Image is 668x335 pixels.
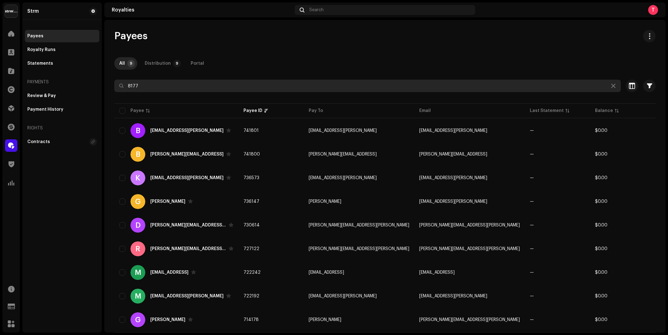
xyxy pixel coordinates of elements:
[309,176,377,180] span: kaique.gomes@strmmusic.ai
[243,199,259,204] span: 736147
[595,223,607,227] span: $0.00
[145,57,171,70] div: Distribution
[243,128,259,133] span: 741801
[150,128,224,133] div: bianca.rodrigues@strmmusic.ai
[595,318,607,322] span: $0.00
[25,103,99,116] re-m-nav-item: Payment History
[150,270,189,275] div: michelly.martins@strmmusic.ai
[150,176,224,180] div: kaique.gomes@strmmusic.ai
[595,152,607,156] span: $0.00
[595,294,607,298] span: $0.00
[150,199,185,204] div: Giovani Tavares
[309,152,377,156] span: benjamin.belchior@strmmusic.ai
[25,121,99,136] re-a-nav-header: Rights
[530,176,534,180] span: —
[114,80,621,92] input: Search
[27,9,39,14] div: Strm
[130,123,145,138] div: B
[25,44,99,56] re-m-nav-item: Royalty Runs
[27,107,63,112] div: Payment History
[25,57,99,70] re-m-nav-item: Statements
[150,294,224,298] div: mariara.rios@strmmusic.ai
[309,270,344,275] span: michelly.martins@strmmusic.ai
[130,108,144,114] div: Payee
[243,223,260,227] span: 730614
[130,170,145,185] div: K
[25,75,99,90] re-a-nav-header: Payments
[173,60,181,67] p-badge: 9
[309,199,341,204] span: Giovani Tavares
[530,270,534,275] span: —
[530,199,534,204] span: —
[27,93,56,98] div: Review & Pay
[419,128,487,133] span: bianca.rodrigues@strmmusic.ai
[150,152,224,156] div: benjamin.belchior@strmmusic.ai
[130,241,145,256] div: R
[130,265,145,280] div: M
[114,30,148,42] span: Payees
[243,318,259,322] span: 714178
[130,289,145,304] div: M
[419,199,487,204] span: giovani.tavares+strm@strmmusic.ai
[530,247,534,251] span: —
[150,247,226,251] div: rita.barbosa@strmmusic.ai
[530,108,564,114] div: Last Statement
[27,139,50,144] div: Contracts
[243,270,261,275] span: 722242
[130,218,145,233] div: D
[595,270,607,275] span: $0.00
[530,318,534,322] span: —
[25,136,99,148] re-m-nav-item: Contracts
[243,294,259,298] span: 722192
[419,318,520,322] span: george.odeh@strmmusic.ai
[150,223,226,227] div: duane.gigliotti@strmmusic.ai
[595,108,613,114] div: Balance
[25,30,99,42] re-m-nav-item: Payees
[243,108,262,114] div: Payee ID
[530,128,534,133] span: —
[419,152,487,156] span: benjamin.belchior@strmmusic.ai
[309,318,341,322] span: George Odeh
[419,247,520,251] span: rita.barbosa@strmmusic.ai
[309,128,377,133] span: bianca.rodrigues@strmmusic.ai
[127,60,135,67] p-badge: 9
[191,57,204,70] div: Portal
[419,223,520,227] span: duane.gigliotti@strmmusic.ai
[243,247,259,251] span: 727122
[595,176,607,180] span: $0.00
[648,5,658,15] div: T
[112,7,292,12] div: Royalties
[419,176,487,180] span: kaique.gomes@strmmusic.ai
[27,61,53,66] div: Statements
[309,294,377,298] span: mariara.rios@strmmusic.ai
[130,147,145,162] div: B
[309,223,409,227] span: duane.gigliotti@strmmusic.ai
[243,152,260,156] span: 741800
[530,294,534,298] span: —
[25,90,99,102] re-m-nav-item: Review & Pay
[130,194,145,209] div: G
[5,5,17,17] img: 408b884b-546b-4518-8448-1008f9c76b02
[530,223,534,227] span: —
[309,247,409,251] span: rita.barbosa@strmmusic.ai
[595,247,607,251] span: $0.00
[119,57,125,70] div: All
[419,294,487,298] span: mariara.rios@strmmusic.ai
[595,199,607,204] span: $0.00
[309,7,324,12] span: Search
[243,176,259,180] span: 736573
[130,312,145,327] div: G
[419,270,455,275] span: michelly.martins@strmmusic.ai
[27,47,56,52] div: Royalty Runs
[595,128,607,133] span: $0.00
[27,34,43,39] div: Payees
[150,318,185,322] div: George Odeh
[530,152,534,156] span: —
